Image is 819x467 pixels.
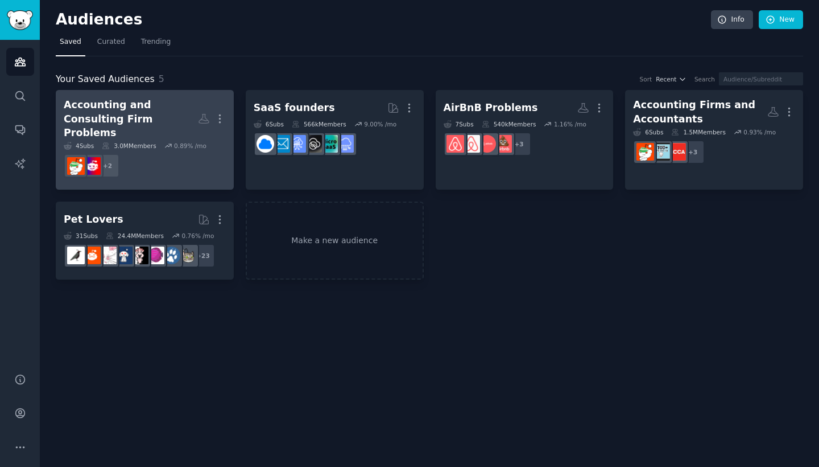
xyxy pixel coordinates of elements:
[254,120,284,128] div: 6 Sub s
[694,75,715,83] div: Search
[719,72,803,85] input: Audience/Subreddit
[444,120,474,128] div: 7 Sub s
[446,135,464,153] img: airbnb_hosts
[56,72,155,87] span: Your Saved Audiences
[364,120,396,128] div: 9.00 % /mo
[633,128,663,136] div: 6 Sub s
[56,11,711,29] h2: Audiences
[191,244,215,268] div: + 23
[671,128,725,136] div: 1.5M Members
[64,212,123,227] div: Pet Lovers
[633,98,767,126] div: Accounting Firms and Accountants
[97,37,125,47] span: Curated
[246,90,424,190] a: SaaS founders6Subs566kMembers9.00% /moSaaSmicrosaasNoCodeSaaSSaaSSalesSaaS_Email_MarketingB2BSaaS
[137,33,175,56] a: Trending
[163,247,180,264] img: dogs
[7,10,33,30] img: GummySearch logo
[320,135,338,153] img: microsaas
[292,120,346,128] div: 566k Members
[64,142,94,150] div: 4 Sub s
[141,37,171,47] span: Trending
[56,33,85,56] a: Saved
[83,247,101,264] img: BeardedDragons
[179,247,196,264] img: cats
[656,75,686,83] button: Recent
[668,143,686,161] img: ACCA
[304,135,322,153] img: NoCodeSaaS
[56,90,234,190] a: Accounting and Consulting Firm Problems4Subs3.0MMembers0.89% /mo+2cybersecurityAccounting
[83,157,101,175] img: cybersecurity
[625,90,803,190] a: Accounting Firms and Accountants6Subs1.5MMembers0.93% /mo+3ACCACPAAccounting
[288,135,306,153] img: SaaSSales
[246,202,424,280] a: Make a new audience
[159,73,164,84] span: 5
[64,98,198,140] div: Accounting and Consulting Firm Problems
[67,247,85,264] img: birding
[272,135,290,153] img: SaaS_Email_Marketing
[656,75,676,83] span: Recent
[254,101,335,115] div: SaaS founders
[640,75,652,83] div: Sort
[711,10,753,30] a: Info
[336,135,354,153] img: SaaS
[507,132,531,156] div: + 3
[681,140,705,164] div: + 3
[652,143,670,161] img: CPA
[147,247,164,264] img: Aquariums
[96,154,119,178] div: + 2
[257,135,274,153] img: B2BSaaS
[743,128,776,136] div: 0.93 % /mo
[181,232,214,240] div: 0.76 % /mo
[554,120,586,128] div: 1.16 % /mo
[482,120,536,128] div: 540k Members
[444,101,538,115] div: AirBnB Problems
[99,247,117,264] img: RATS
[478,135,496,153] img: AirBnBHosts
[174,142,206,150] div: 0.89 % /mo
[106,232,164,240] div: 24.4M Members
[64,232,98,240] div: 31 Sub s
[462,135,480,153] img: AirBnB
[93,33,129,56] a: Curated
[115,247,133,264] img: dogswithjobs
[131,247,148,264] img: parrots
[67,157,85,175] img: Accounting
[60,37,81,47] span: Saved
[436,90,614,190] a: AirBnB Problems7Subs540kMembers1.16% /mo+3HotAirbnbAirBnBHostsAirBnBairbnb_hosts
[56,202,234,280] a: Pet Lovers31Subs24.4MMembers0.76% /mo+23catsdogsAquariumsparrotsdogswithjobsRATSBeardedDragonsbir...
[636,143,654,161] img: Accounting
[759,10,803,30] a: New
[102,142,156,150] div: 3.0M Members
[494,135,512,153] img: HotAirbnb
